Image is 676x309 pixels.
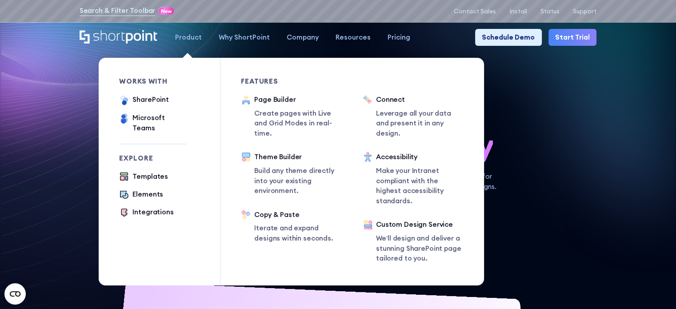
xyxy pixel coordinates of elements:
p: Iterate and expand designs within seconds. [254,223,342,244]
a: Company [278,29,327,46]
div: Microsoft Teams [132,113,186,133]
div: Copy & Paste [254,210,342,220]
a: Pricing [379,29,419,46]
div: Explore [119,155,186,161]
a: Page BuilderCreate pages with Live and Grid Modes in real-time. [241,95,343,139]
div: Accessibility [376,152,464,162]
p: We’ll design and deliver a stunning SharePoint page tailored to you. [376,233,464,264]
div: Custom Design Service [376,220,464,230]
a: Templates [119,172,168,183]
div: Features [241,78,342,84]
a: SharePoint [119,95,169,106]
a: Install [509,8,527,15]
div: Company [287,32,319,43]
div: Templates [132,172,168,182]
a: Theme BuilderBuild any theme directly into your existing environment. [241,152,342,196]
p: Leverage all your data and present it in any design. [376,108,465,139]
p: Build any theme directly into your existing environment. [254,166,342,196]
div: SharePoint [132,95,168,105]
div: Connect [376,95,465,105]
a: Custom Design ServiceWe’ll design and deliver a stunning SharePoint page tailored to you. [363,220,464,265]
p: Create pages with Live and Grid Modes in real-time. [254,108,343,139]
a: Support [573,8,596,15]
div: Elements [132,189,163,200]
button: Open CMP widget [4,283,26,305]
a: Copy & PasteIterate and expand designs within seconds. [241,210,342,244]
a: Resources [327,29,379,46]
div: Pricing [388,32,410,43]
a: Integrations [119,207,174,218]
a: ConnectLeverage all your data and present it in any design. [363,95,465,139]
div: Integrations [132,207,173,217]
a: Contact Sales [454,8,496,15]
a: Search & Filter Toolbar [80,6,156,16]
div: Resources [336,32,371,43]
a: Product [167,29,210,46]
h1: SharePoint Design has never been [80,95,597,162]
div: Page Builder [254,95,343,105]
a: AccessibilityMake your Intranet compliant with the highest accessibility standards. [363,152,464,206]
a: Schedule Demo [475,29,541,46]
a: Start Trial [548,29,596,46]
div: works with [119,78,186,84]
a: Status [540,8,560,15]
div: Product [175,32,202,43]
a: Home [80,30,158,45]
div: Why ShortPoint [219,32,270,43]
p: Make your Intranet compliant with the highest accessibility standards. [376,166,464,206]
div: Theme Builder [254,152,342,162]
a: Why ShortPoint [210,29,278,46]
a: Microsoft Teams [119,113,186,133]
a: Elements [119,189,163,201]
iframe: Chat Widget [632,266,676,309]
